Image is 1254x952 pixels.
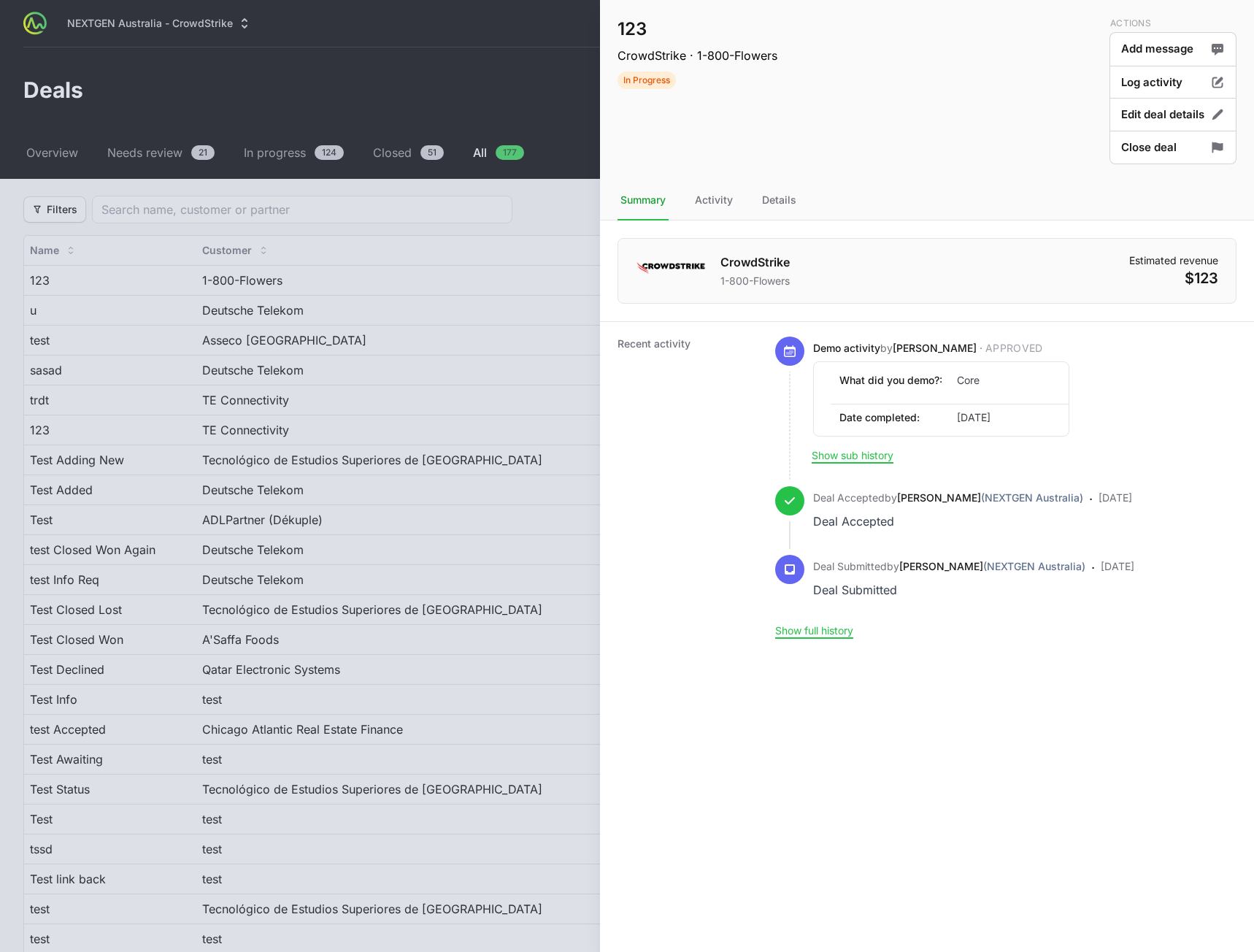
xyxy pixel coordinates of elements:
[813,341,1069,356] p: by
[1109,66,1236,100] button: Log activity
[1109,98,1236,132] button: Edit deal details
[813,342,880,354] span: Demo activity
[839,373,942,388] span: What did you demo?:
[692,181,736,220] div: Activity
[600,181,1254,220] nav: Tabs
[636,253,706,283] img: CrowdStrike
[980,342,1043,354] span: ·
[720,274,790,288] p: 1-800-Flowers
[618,47,777,64] p: CrowdStrike · 1-800-Flowers
[759,181,799,220] div: Details
[720,253,790,271] h1: CrowdStrike
[775,337,1134,623] ul: Activity history timeline
[812,449,893,462] button: Show sub history
[897,491,1083,504] a: [PERSON_NAME](NEXTGEN Australia)
[813,580,1085,600] div: Deal Submitted
[1091,558,1095,600] span: ·
[813,491,1083,505] p: by
[1109,131,1236,165] button: Close deal
[1089,489,1093,531] span: ·
[813,559,1085,574] p: by
[839,410,942,425] span: Date completed:
[893,342,977,354] a: [PERSON_NAME]
[957,410,1060,425] span: [DATE]
[813,560,887,572] span: Deal Submitted
[985,342,1043,354] span: Approved
[957,373,1060,388] span: Core
[1129,268,1218,288] dd: $123
[981,491,1083,504] span: (NEXTGEN Australia)
[1110,18,1236,29] p: Actions
[618,18,777,41] h1: 123
[775,624,853,637] button: Show full history
[813,491,885,504] span: Deal Accepted
[983,560,1085,572] span: (NEXTGEN Australia)
[1129,253,1218,268] dt: Estimated revenue
[899,560,1085,572] a: [PERSON_NAME](NEXTGEN Australia)
[1099,491,1132,504] time: [DATE]
[813,511,1083,531] div: Deal Accepted
[1109,32,1236,66] button: Add message
[618,337,758,638] dt: Recent activity
[618,181,669,220] div: Summary
[1109,18,1236,164] div: Deal actions
[1101,560,1134,572] time: [DATE]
